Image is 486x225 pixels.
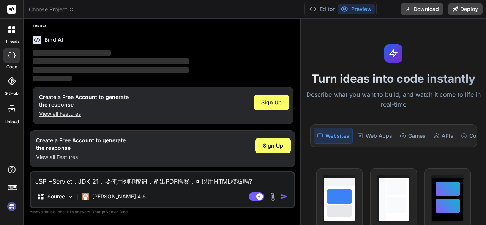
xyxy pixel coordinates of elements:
[401,3,443,15] button: Download
[67,194,74,200] img: Pick Models
[33,21,293,30] p: hello
[31,172,294,186] textarea: JSP +Servlet，JDK 21，要使用列印按鈕，產出PDF檔案，可以用HTML模板嗎?
[39,93,129,109] h1: Create a Free Account to generate the response
[44,36,63,44] h6: Bind AI
[33,58,189,64] span: ‌
[47,193,65,200] p: Source
[430,128,456,144] div: APIs
[33,50,111,56] span: ‌
[448,3,483,15] button: Deploy
[6,64,17,70] label: code
[30,208,295,216] p: Always double-check its answers. Your in Bind
[29,6,74,13] span: Choose Project
[5,200,18,213] img: signin
[33,76,72,81] span: ‌
[306,4,338,14] button: Editor
[280,193,288,200] img: icon
[338,4,375,14] button: Preview
[3,38,20,45] label: threads
[263,142,283,149] span: Sign Up
[268,192,277,201] img: attachment
[92,193,149,200] p: [PERSON_NAME] 4 S..
[314,128,353,144] div: Websites
[102,209,115,214] span: privacy
[397,128,429,144] div: Games
[5,90,19,97] label: GitHub
[306,90,481,109] p: Describe what you want to build, and watch it come to life in real-time
[261,99,282,106] span: Sign Up
[36,137,126,152] h1: Create a Free Account to generate the response
[36,153,126,161] p: View all Features
[5,119,19,125] label: Upload
[82,193,89,200] img: Claude 4 Sonnet
[33,67,189,73] span: ‌
[39,110,129,118] p: View all Features
[354,128,395,144] div: Web Apps
[306,72,481,85] h1: Turn ideas into code instantly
